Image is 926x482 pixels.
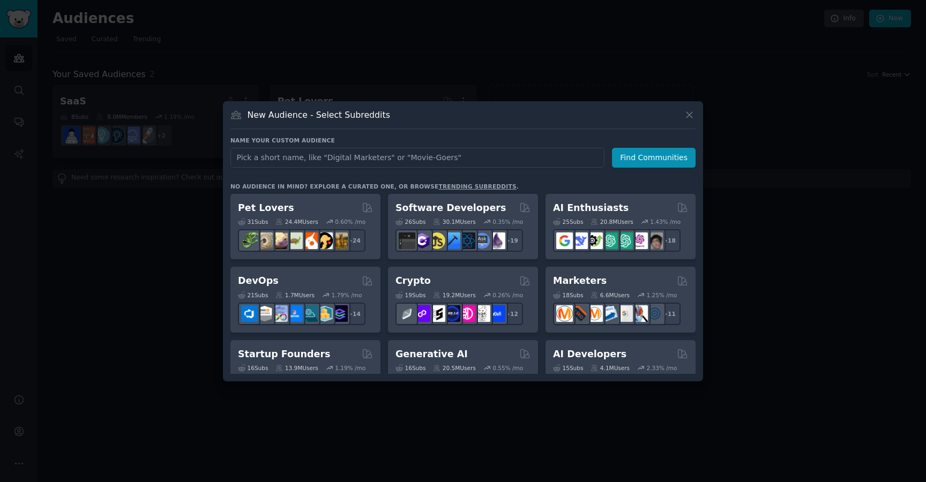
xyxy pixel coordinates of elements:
img: DevOpsLinks [286,305,303,322]
img: PetAdvice [316,232,333,249]
img: ArtificalIntelligence [646,232,663,249]
div: 1.25 % /mo [647,291,677,299]
div: No audience in mind? Explore a curated one, or browse . [230,183,519,190]
h3: Name your custom audience [230,137,696,144]
img: reactnative [459,232,475,249]
div: 25 Sub s [553,218,583,225]
img: cockatiel [301,232,318,249]
div: 1.79 % /mo [332,291,362,299]
img: aws_cdk [316,305,333,322]
h3: New Audience - Select Subreddits [248,109,390,120]
img: csharp [414,232,430,249]
img: ethstaker [429,305,445,322]
h2: Generative AI [395,348,468,361]
div: 20.8M Users [591,218,633,225]
img: AItoolsCatalog [586,232,603,249]
div: + 18 [658,229,681,252]
div: 1.19 % /mo [335,364,365,372]
img: AskMarketing [586,305,603,322]
img: azuredevops [241,305,258,322]
div: 30.1M Users [433,218,475,225]
img: 0xPolygon [414,305,430,322]
img: defiblockchain [459,305,475,322]
a: trending subreddits [438,183,516,190]
div: 19.2M Users [433,291,475,299]
div: 0.60 % /mo [335,218,365,225]
div: 4.1M Users [591,364,630,372]
div: 24.4M Users [275,218,318,225]
img: iOSProgramming [444,232,460,249]
div: 16 Sub s [395,364,425,372]
img: ethfinance [399,305,415,322]
h2: Pet Lovers [238,201,294,215]
div: 31 Sub s [238,218,268,225]
div: + 19 [501,229,523,252]
div: 6.6M Users [591,291,630,299]
h2: AI Enthusiasts [553,201,629,215]
h2: Marketers [553,274,607,288]
img: elixir [489,232,505,249]
img: web3 [444,305,460,322]
div: 16 Sub s [238,364,268,372]
img: bigseo [571,305,588,322]
div: 2.33 % /mo [647,364,677,372]
div: + 12 [501,303,523,325]
h2: Startup Founders [238,348,330,361]
img: chatgpt_prompts_ [616,232,633,249]
img: leopardgeckos [271,232,288,249]
img: chatgpt_promptDesign [601,232,618,249]
div: 0.35 % /mo [492,218,523,225]
img: content_marketing [556,305,573,322]
img: learnjavascript [429,232,445,249]
img: DeepSeek [571,232,588,249]
div: 20.5M Users [433,364,475,372]
div: + 24 [343,229,365,252]
img: ballpython [256,232,273,249]
div: 19 Sub s [395,291,425,299]
div: + 14 [343,303,365,325]
img: GoogleGeminiAI [556,232,573,249]
img: OnlineMarketing [646,305,663,322]
img: MarketingResearch [631,305,648,322]
img: Docker_DevOps [271,305,288,322]
img: OpenAIDev [631,232,648,249]
img: turtle [286,232,303,249]
img: dogbreed [331,232,348,249]
h2: DevOps [238,274,279,288]
div: 15 Sub s [553,364,583,372]
div: + 11 [658,303,681,325]
h2: Crypto [395,274,431,288]
input: Pick a short name, like "Digital Marketers" or "Movie-Goers" [230,148,604,168]
img: herpetology [241,232,258,249]
div: 13.9M Users [275,364,318,372]
div: 0.26 % /mo [492,291,523,299]
img: CryptoNews [474,305,490,322]
div: 1.7M Users [275,291,315,299]
div: 18 Sub s [553,291,583,299]
img: AWS_Certified_Experts [256,305,273,322]
h2: AI Developers [553,348,626,361]
div: 21 Sub s [238,291,268,299]
img: defi_ [489,305,505,322]
button: Find Communities [612,148,696,168]
img: PlatformEngineers [331,305,348,322]
div: 26 Sub s [395,218,425,225]
img: platformengineering [301,305,318,322]
div: 1.43 % /mo [650,218,681,225]
img: Emailmarketing [601,305,618,322]
img: software [399,232,415,249]
div: 0.55 % /mo [492,364,523,372]
img: googleads [616,305,633,322]
h2: Software Developers [395,201,506,215]
img: AskComputerScience [474,232,490,249]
